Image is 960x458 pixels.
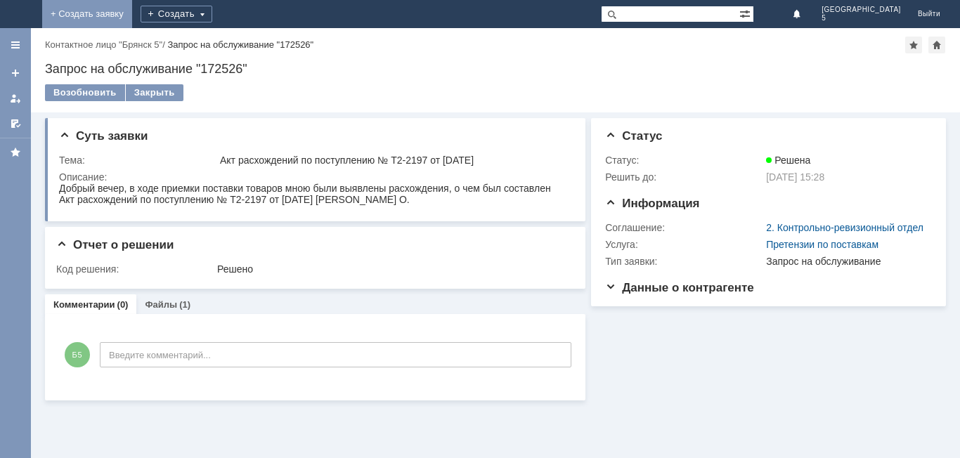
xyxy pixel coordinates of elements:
div: Акт расхождений по поступлению № Т2-2197 от [DATE] [220,155,566,166]
div: Услуга: [605,239,763,250]
span: Б5 [65,342,90,367]
div: Код решения: [56,263,214,275]
a: 2. Контрольно-ревизионный отдел [766,222,923,233]
a: Создать заявку [4,62,27,84]
span: Расширенный поиск [739,6,753,20]
div: (0) [117,299,129,310]
span: [DATE] 15:28 [766,171,824,183]
a: Мои согласования [4,112,27,135]
span: Решена [766,155,810,166]
div: Сделать домашней страницей [928,37,945,53]
div: Тема: [59,155,217,166]
span: 5 [822,14,901,22]
span: [GEOGRAPHIC_DATA] [822,6,901,14]
div: (1) [179,299,190,310]
span: Данные о контрагенте [605,281,754,294]
span: Отчет о решении [56,238,174,251]
div: Создать [141,6,212,22]
span: Статус [605,129,662,143]
a: Файлы [145,299,177,310]
span: Суть заявки [59,129,148,143]
div: Тип заявки: [605,256,763,267]
div: Решено [217,263,566,275]
div: Решить до: [605,171,763,183]
div: Запрос на обслуживание "172526" [45,62,946,76]
a: Мои заявки [4,87,27,110]
a: Претензии по поставкам [766,239,878,250]
div: Запрос на обслуживание [766,256,926,267]
div: Описание: [59,171,569,183]
a: Комментарии [53,299,115,310]
div: Статус: [605,155,763,166]
a: Контактное лицо "Брянск 5" [45,39,162,50]
div: Добавить в избранное [905,37,922,53]
span: Информация [605,197,699,210]
div: / [45,39,167,50]
div: Соглашение: [605,222,763,233]
div: Запрос на обслуживание "172526" [167,39,313,50]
